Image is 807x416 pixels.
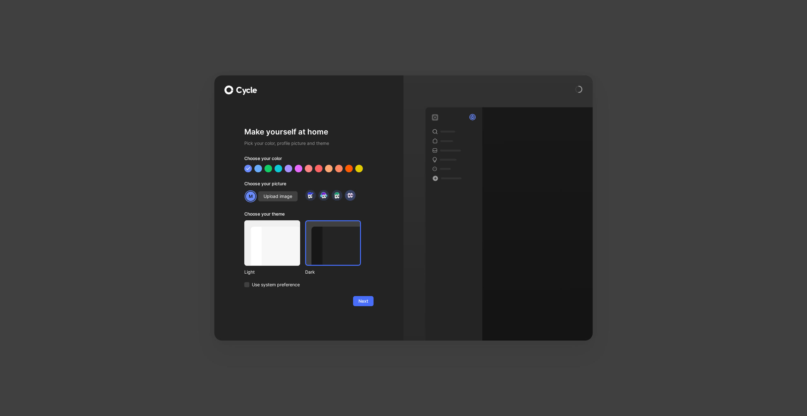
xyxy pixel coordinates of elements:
h2: Pick your color, profile picture and theme [244,140,374,147]
button: Upload image [258,191,298,201]
div: Choose your theme [244,210,361,220]
h1: Make yourself at home [244,127,374,137]
div: Choose your picture [244,180,374,190]
img: avatar [346,191,354,199]
button: Next [353,296,374,306]
img: workspace-default-logo-wX5zAyuM.png [432,114,438,121]
img: avatar [333,191,341,199]
div: M [245,191,256,202]
span: Upload image [264,193,292,200]
div: Dark [305,268,361,276]
img: avatar [306,191,315,199]
span: Use system preference [252,281,300,288]
div: M [470,115,475,120]
div: Light [244,268,300,276]
img: avatar [319,191,328,199]
span: Next [358,297,368,305]
div: Choose your color [244,155,374,165]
